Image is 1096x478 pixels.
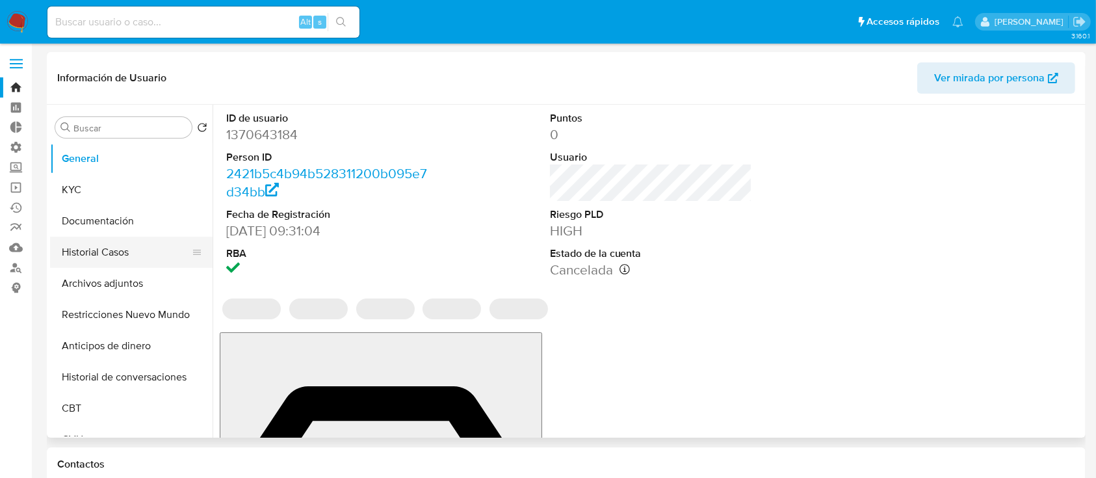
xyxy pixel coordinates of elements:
dt: ID de usuario [226,111,429,126]
button: Documentación [50,206,213,237]
dd: [DATE] 09:31:04 [226,222,429,240]
button: Volver al orden por defecto [197,122,207,137]
a: 2421b5c4b94b528311200b095e7d34bb [226,164,427,201]
button: Archivos adjuntos [50,268,213,299]
span: s [318,16,322,28]
button: Historial Casos [50,237,202,268]
button: Anticipos de dinero [50,330,213,362]
dt: Riesgo PLD [550,207,753,222]
dt: Puntos [550,111,753,126]
dt: Person ID [226,150,429,165]
dd: Cancelada [550,261,753,279]
button: Buscar [60,122,71,133]
dt: Fecha de Registración [226,207,429,222]
dt: Estado de la cuenta [550,246,753,261]
dt: Usuario [550,150,753,165]
span: Accesos rápidos [867,15,939,29]
button: CVU [50,424,213,455]
button: Ver mirada por persona [917,62,1075,94]
dd: HIGH [550,222,753,240]
span: Alt [300,16,311,28]
button: Historial de conversaciones [50,362,213,393]
h1: Información de Usuario [57,72,166,85]
h1: Contactos [57,458,1075,471]
button: General [50,143,213,174]
p: ezequiel.castrillon@mercadolibre.com [995,16,1068,28]
dd: 1370643184 [226,126,429,144]
a: Salir [1073,15,1086,29]
input: Buscar [73,122,187,134]
button: search-icon [328,13,354,31]
span: Ver mirada por persona [934,62,1045,94]
dd: 0 [550,126,753,144]
dt: RBA [226,246,429,261]
button: KYC [50,174,213,206]
input: Buscar usuario o caso... [47,14,359,31]
button: CBT [50,393,213,424]
button: Restricciones Nuevo Mundo [50,299,213,330]
a: Notificaciones [952,16,963,27]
